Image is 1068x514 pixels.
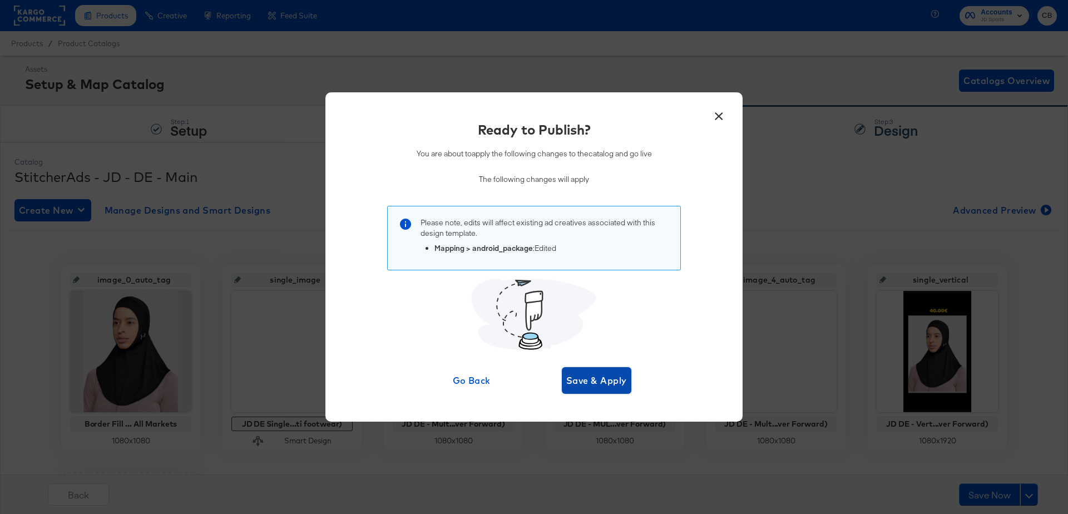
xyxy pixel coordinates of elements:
div: Ready to Publish? [478,120,591,139]
p: The following changes will apply [417,174,652,185]
p: Please note, edits will affect existing ad creatives associated with this design template . [421,218,669,238]
span: Save & Apply [566,373,627,388]
li: : Edited [434,243,669,254]
button: Save & Apply [562,367,631,394]
button: × [709,103,729,123]
p: You are about to apply the following changes to the catalog and go live [417,149,652,159]
span: Go Back [442,373,502,388]
strong: Mapping > android_package [434,243,533,253]
button: Go Back [437,367,507,394]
